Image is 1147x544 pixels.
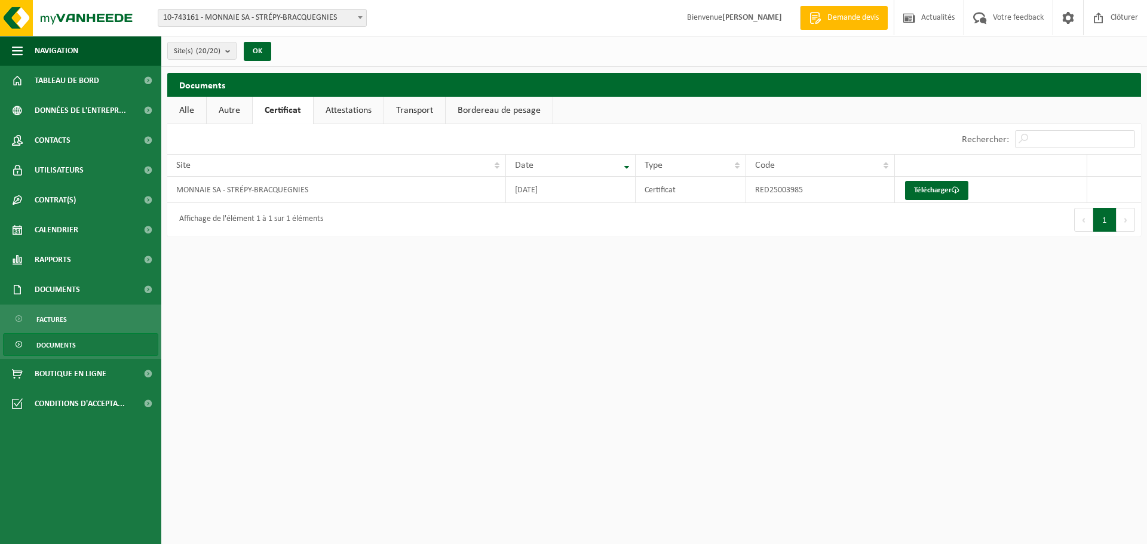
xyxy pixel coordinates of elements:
[35,215,78,245] span: Calendrier
[1074,208,1093,232] button: Previous
[173,209,323,230] div: Affichage de l'élément 1 à 1 sur 1 éléments
[35,389,125,419] span: Conditions d'accepta...
[167,97,206,124] a: Alle
[824,12,882,24] span: Demande devis
[158,9,367,27] span: 10-743161 - MONNAIE SA - STRÉPY-BRACQUEGNIES
[905,181,968,200] a: Télécharger
[35,36,78,66] span: Navigation
[35,125,70,155] span: Contacts
[253,97,313,124] a: Certificat
[962,135,1009,145] label: Rechercher:
[35,275,80,305] span: Documents
[800,6,888,30] a: Demande devis
[176,161,191,170] span: Site
[207,97,252,124] a: Autre
[3,308,158,330] a: Factures
[1093,208,1117,232] button: 1
[636,177,747,203] td: Certificat
[1117,208,1135,232] button: Next
[446,97,553,124] a: Bordereau de pesage
[36,308,67,331] span: Factures
[35,66,99,96] span: Tableau de bord
[35,96,126,125] span: Données de l'entrepr...
[3,333,158,356] a: Documents
[174,42,220,60] span: Site(s)
[314,97,384,124] a: Attestations
[167,177,506,203] td: MONNAIE SA - STRÉPY-BRACQUEGNIES
[384,97,445,124] a: Transport
[722,13,782,22] strong: [PERSON_NAME]
[167,42,237,60] button: Site(s)(20/20)
[755,161,775,170] span: Code
[746,177,895,203] td: RED25003985
[35,245,71,275] span: Rapports
[35,155,84,185] span: Utilisateurs
[196,47,220,55] count: (20/20)
[167,73,1141,96] h2: Documents
[506,177,636,203] td: [DATE]
[158,10,366,26] span: 10-743161 - MONNAIE SA - STRÉPY-BRACQUEGNIES
[35,359,106,389] span: Boutique en ligne
[645,161,663,170] span: Type
[35,185,76,215] span: Contrat(s)
[244,42,271,61] button: OK
[36,334,76,356] span: Documents
[515,161,533,170] span: Date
